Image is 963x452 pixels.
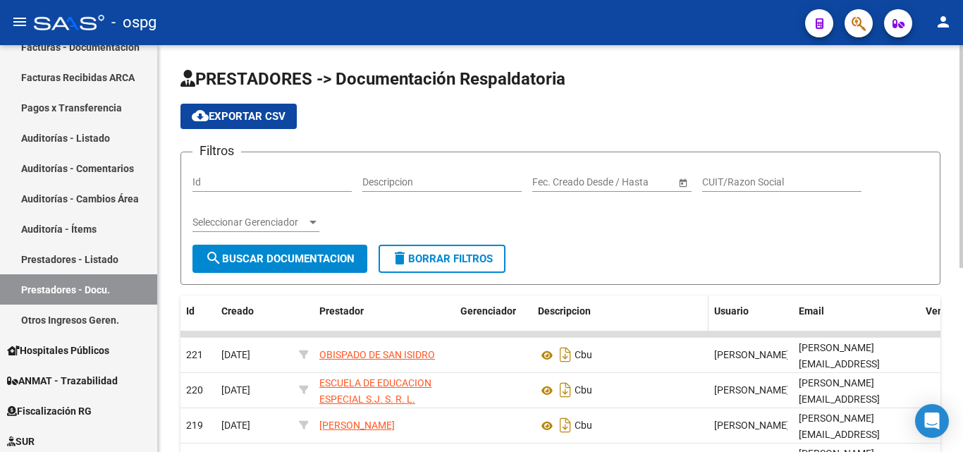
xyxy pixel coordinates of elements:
[221,384,250,396] span: [DATE]
[7,434,35,449] span: SUR
[556,379,575,401] i: Descargar documento
[793,296,920,343] datatable-header-cell: Email
[221,420,250,431] span: [DATE]
[799,342,880,401] span: [PERSON_NAME][EMAIL_ADDRESS][PERSON_NAME][DOMAIN_NAME]
[714,349,790,360] span: [PERSON_NAME]
[935,13,952,30] mat-icon: person
[192,245,367,273] button: Buscar Documentacion
[186,384,203,396] span: 220
[319,305,364,317] span: Prestador
[709,296,793,343] datatable-header-cell: Usuario
[556,414,575,436] i: Descargar documento
[192,141,241,161] h3: Filtros
[799,305,824,317] span: Email
[379,245,505,273] button: Borrar Filtros
[319,377,431,405] span: ESCUELA DE EDUCACION ESPECIAL S.J. S. R. L.
[205,252,355,265] span: Buscar Documentacion
[180,104,297,129] button: Exportar CSV
[205,250,222,267] mat-icon: search
[455,296,532,343] datatable-header-cell: Gerenciador
[460,305,516,317] span: Gerenciador
[314,296,455,343] datatable-header-cell: Prestador
[186,420,203,431] span: 219
[180,69,565,89] span: PRESTADORES -> Documentación Respaldatoria
[714,384,790,396] span: [PERSON_NAME]
[532,176,584,188] input: Fecha inicio
[714,420,790,431] span: [PERSON_NAME]
[596,176,665,188] input: Fecha fin
[319,420,395,431] span: [PERSON_NAME]
[111,7,157,38] span: - ospg
[538,305,591,317] span: Descripcion
[575,385,592,396] span: Cbu
[192,216,307,228] span: Seleccionar Gerenciador
[7,373,118,389] span: ANMAT - Trazabilidad
[192,107,209,124] mat-icon: cloud_download
[7,403,92,419] span: Fiscalización RG
[192,110,286,123] span: Exportar CSV
[186,305,195,317] span: Id
[556,343,575,366] i: Descargar documento
[186,349,203,360] span: 221
[915,404,949,438] div: Open Intercom Messenger
[532,296,709,343] datatable-header-cell: Descripcion
[675,175,690,190] button: Open calendar
[575,420,592,432] span: Cbu
[221,305,254,317] span: Creado
[391,250,408,267] mat-icon: delete
[216,296,293,343] datatable-header-cell: Creado
[11,13,28,30] mat-icon: menu
[391,252,493,265] span: Borrar Filtros
[221,349,250,360] span: [DATE]
[319,349,435,360] span: OBISPADO DE SAN ISIDRO
[799,377,880,436] span: [PERSON_NAME][EMAIL_ADDRESS][PERSON_NAME][DOMAIN_NAME]
[180,296,216,343] datatable-header-cell: Id
[575,350,592,361] span: Cbu
[714,305,749,317] span: Usuario
[7,343,109,358] span: Hospitales Públicos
